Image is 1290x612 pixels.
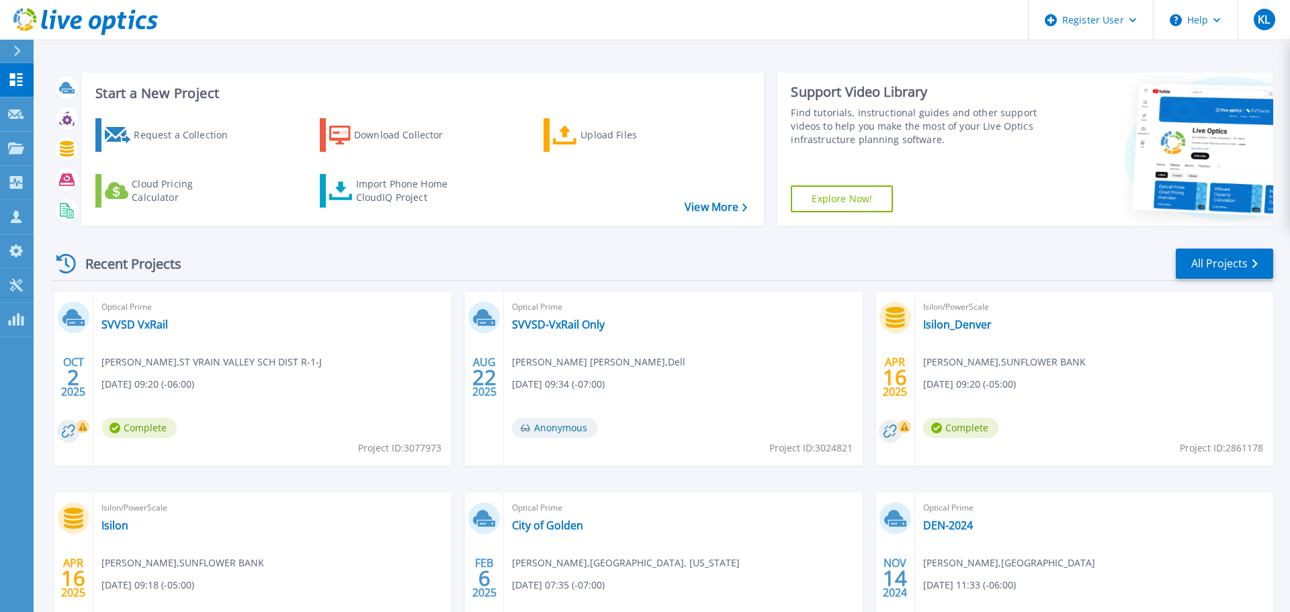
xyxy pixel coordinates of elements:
[791,106,1043,146] div: Find tutorials, instructional guides and other support videos to help you make the most of your L...
[512,500,854,515] span: Optical Prime
[883,572,907,584] span: 14
[882,353,908,402] div: APR 2025
[52,247,200,280] div: Recent Projects
[791,83,1043,101] div: Support Video Library
[923,556,1095,570] span: [PERSON_NAME] , [GEOGRAPHIC_DATA]
[512,377,605,392] span: [DATE] 09:34 (-07:00)
[95,86,747,101] h3: Start a New Project
[472,353,497,402] div: AUG 2025
[356,177,461,204] div: Import Phone Home CloudIQ Project
[61,572,85,584] span: 16
[923,377,1016,392] span: [DATE] 09:20 (-05:00)
[769,441,853,455] span: Project ID: 3024821
[791,185,893,212] a: Explore Now!
[544,118,693,152] a: Upload Files
[132,177,239,204] div: Cloud Pricing Calculator
[101,318,168,331] a: SVVSD VxRail
[512,418,597,438] span: Anonymous
[1258,14,1270,25] span: KL
[60,554,86,603] div: APR 2025
[923,500,1265,515] span: Optical Prime
[101,300,443,314] span: Optical Prime
[923,318,992,331] a: Isilon_Denver
[472,371,497,383] span: 22
[320,118,470,152] a: Download Collector
[923,578,1016,593] span: [DATE] 11:33 (-06:00)
[923,300,1265,314] span: Isilon/PowerScale
[101,578,194,593] span: [DATE] 09:18 (-05:00)
[923,519,973,532] a: DEN-2024
[512,300,854,314] span: Optical Prime
[134,122,241,148] div: Request a Collection
[354,122,462,148] div: Download Collector
[101,418,177,438] span: Complete
[512,556,740,570] span: [PERSON_NAME] , [GEOGRAPHIC_DATA], [US_STATE]
[101,556,264,570] span: [PERSON_NAME] , SUNFLOWER BANK
[101,500,443,515] span: Isilon/PowerScale
[512,355,685,369] span: [PERSON_NAME] [PERSON_NAME] , Dell
[101,355,322,369] span: [PERSON_NAME] , ST VRAIN VALLEY SCH DIST R-1-J
[478,572,490,584] span: 6
[512,519,583,532] a: City of Golden
[923,418,998,438] span: Complete
[95,174,245,208] a: Cloud Pricing Calculator
[1176,249,1273,279] a: All Projects
[512,578,605,593] span: [DATE] 07:35 (-07:00)
[512,318,605,331] a: SVVSD-VxRail Only
[60,353,86,402] div: OCT 2025
[358,441,441,455] span: Project ID: 3077973
[472,554,497,603] div: FEB 2025
[67,371,79,383] span: 2
[883,371,907,383] span: 16
[1180,441,1263,455] span: Project ID: 2861178
[923,355,1086,369] span: [PERSON_NAME] , SUNFLOWER BANK
[580,122,688,148] div: Upload Files
[101,377,194,392] span: [DATE] 09:20 (-06:00)
[685,201,747,214] a: View More
[95,118,245,152] a: Request a Collection
[882,554,908,603] div: NOV 2024
[101,519,128,532] a: Isilon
